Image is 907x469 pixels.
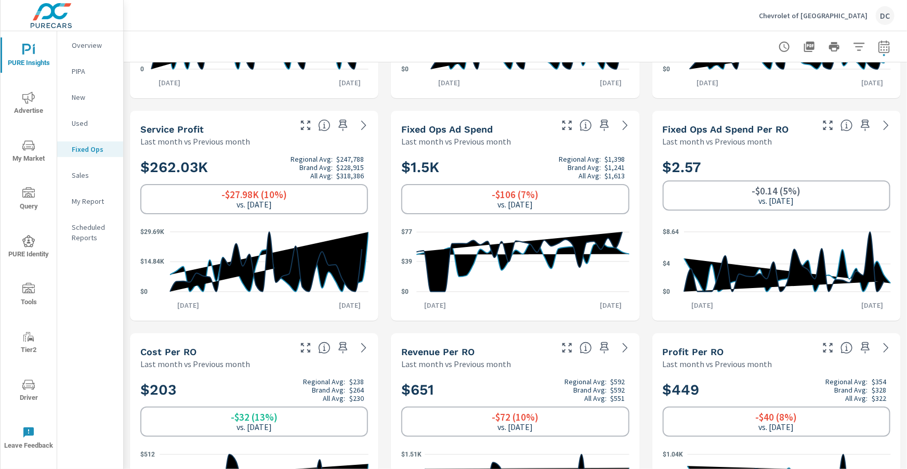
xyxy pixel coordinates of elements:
div: Used [57,115,123,131]
h6: -$32 (13%) [231,412,278,422]
p: Regional Avg: [564,377,607,386]
text: $512 [140,451,155,458]
h6: -$0.14 (5%) [752,186,801,196]
div: nav menu [1,31,57,462]
button: "Export Report to PDF" [799,36,820,57]
text: $0 [663,66,670,73]
h5: Service Profit [140,124,204,135]
text: $0 [663,288,670,295]
p: [DATE] [417,300,453,310]
p: All Avg: [584,394,607,402]
p: Fixed Ops [72,144,115,154]
span: Average profit generated by the dealership from each Repair Order closed over the selected date r... [840,342,853,354]
h6: -$106 (7%) [492,189,538,200]
p: $228,915 [336,163,364,172]
h6: -$40 (8%) [756,412,797,422]
p: Last month vs Previous month [401,358,511,370]
span: Driver [4,379,54,404]
div: DC [876,6,895,25]
p: $247,788 [336,155,364,163]
p: Regional Avg: [304,377,346,386]
p: All Avg: [579,172,601,180]
p: Last month vs Previous month [140,135,250,148]
p: Used [72,118,115,128]
span: Query [4,187,54,213]
text: $14.84K [140,258,164,266]
h2: $262.03K [140,155,368,180]
h6: -$72 (10%) [492,412,538,422]
text: $77 [401,228,412,236]
p: Regional Avg: [825,377,867,386]
p: $328 [872,386,886,394]
button: Make Fullscreen [820,117,836,134]
div: PIPA [57,63,123,79]
p: Sales [72,170,115,180]
a: See more details in report [617,340,634,356]
h2: $1.5K [401,155,629,180]
span: Tier2 [4,331,54,356]
p: Last month vs Previous month [663,358,772,370]
span: Save this to your personalized report [335,117,351,134]
span: Total profit generated by the dealership from all Repair Orders closed over the selected date ran... [318,119,331,132]
p: vs. [DATE] [497,422,533,432]
p: All Avg: [323,394,346,402]
a: See more details in report [356,117,372,134]
span: Save this to your personalized report [596,117,613,134]
div: Sales [57,167,123,183]
h2: $449 [663,377,890,402]
p: vs. [DATE] [759,196,794,205]
p: Regional Avg: [559,155,601,163]
h2: $2.57 [663,158,890,176]
p: PIPA [72,66,115,76]
p: [DATE] [684,300,720,310]
p: [DATE] [690,77,726,88]
button: Make Fullscreen [297,117,314,134]
h6: -$27.98K (10%) [221,189,287,200]
p: All Avg: [845,394,867,402]
p: [DATE] [151,77,188,88]
h5: Fixed Ops Ad Spend [401,124,493,135]
p: Brand Avg: [312,386,346,394]
div: New [57,89,123,105]
text: $39 [401,258,412,265]
text: $0 [140,288,148,295]
p: [DATE] [593,300,629,310]
a: See more details in report [617,117,634,134]
p: Scheduled Reports [72,222,115,243]
p: [DATE] [170,300,206,310]
p: New [72,92,115,102]
p: $592 [611,377,625,386]
p: My Report [72,196,115,206]
a: See more details in report [878,340,895,356]
p: $551 [611,394,625,402]
p: $230 [349,394,364,402]
p: [DATE] [332,77,368,88]
p: $238 [349,377,364,386]
button: Make Fullscreen [559,340,575,356]
span: Save this to your personalized report [335,340,351,356]
p: Last month vs Previous month [140,358,250,370]
span: Average revenue generated by the dealership from each Repair Order closed over the selected date ... [580,342,592,354]
a: See more details in report [356,340,372,356]
span: PURE Insights [4,44,54,69]
span: PURE Identity [4,235,54,260]
p: vs. [DATE] [759,422,794,432]
text: 0 [140,66,144,73]
p: vs. [DATE] [236,200,272,209]
span: Average cost incurred by the dealership from each Repair Order closed over the selected date rang... [318,342,331,354]
button: Select Date Range [874,36,895,57]
p: Regional Avg: [291,155,333,163]
h2: $651 [401,377,629,402]
span: Save this to your personalized report [857,117,874,134]
h5: Profit Per RO [663,346,724,357]
p: Brand Avg: [834,386,867,394]
h5: Fixed Ops Ad Spend Per RO [663,124,789,135]
p: Last month vs Previous month [663,135,772,148]
p: [DATE] [431,77,467,88]
p: [DATE] [854,77,890,88]
p: Overview [72,40,115,50]
span: My Market [4,139,54,165]
p: $592 [611,386,625,394]
p: Chevrolet of [GEOGRAPHIC_DATA] [759,11,867,20]
button: Apply Filters [849,36,870,57]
